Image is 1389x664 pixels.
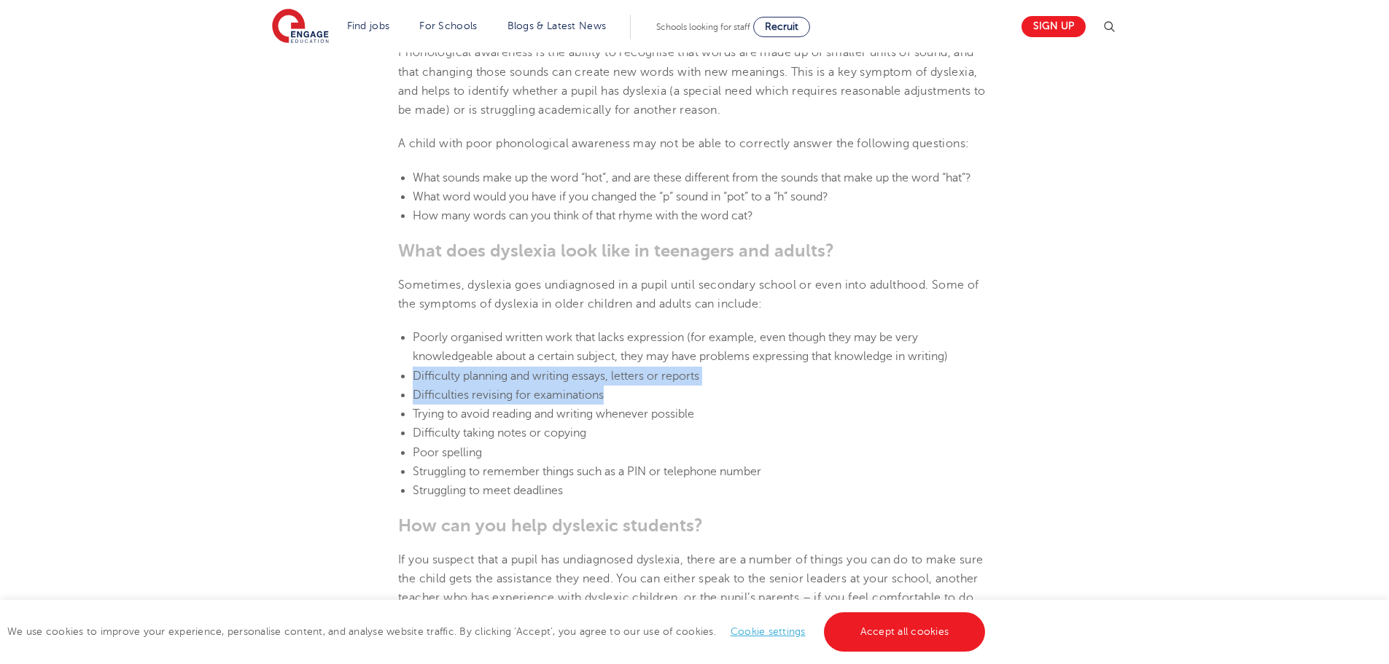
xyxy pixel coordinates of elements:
span: Poor spelling [413,446,482,459]
a: For Schools [419,20,477,31]
a: Sign up [1022,16,1086,37]
a: Recruit [753,17,810,37]
a: Find jobs [347,20,390,31]
b: What does dyslexia look like in teenagers and adults? [398,241,834,261]
span: Difficulty taking notes or copying [413,426,586,440]
a: Blogs & Latest News [507,20,607,31]
span: Trying to avoid reading and writing whenever possible [413,407,694,421]
span: How many words can you think of that rhyme with the word cat? [413,209,753,222]
span: We use cookies to improve your experience, personalise content, and analyse website traffic. By c... [7,626,989,637]
b: How can you help dyslexic students? [398,515,703,536]
span: Sometimes, dyslexia goes undiagnosed in a pupil until secondary school or even into adulthood. So... [398,278,979,310]
span: Recruit [765,21,798,32]
span: Schools looking for staff [656,22,750,32]
span: Struggling to remember things such as a PIN or telephone number [413,465,761,478]
span: A child with poor phonological awareness may not be able to correctly answer the following questi... [398,137,969,150]
span: Poorly organised written work that lacks expression (for example, even though they may be very kn... [413,331,948,363]
a: Cookie settings [731,626,806,637]
span: What word would you have if you changed the “p” sound in “pot” to a “h” sound? [413,190,828,203]
span: What sounds make up the word “hot”, and are these different from the sounds that make up the word... [413,171,971,184]
img: Engage Education [272,9,329,45]
span: Difficulty planning and writing essays, letters or reports [413,370,699,383]
span: Struggling to meet deadlines [413,484,563,497]
span: If you suspect that a pupil has undiagnosed dyslexia, there are a number of things you can do to ... [398,553,983,624]
span: Difficulties revising for examinations [413,388,604,402]
a: Accept all cookies [824,612,986,652]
